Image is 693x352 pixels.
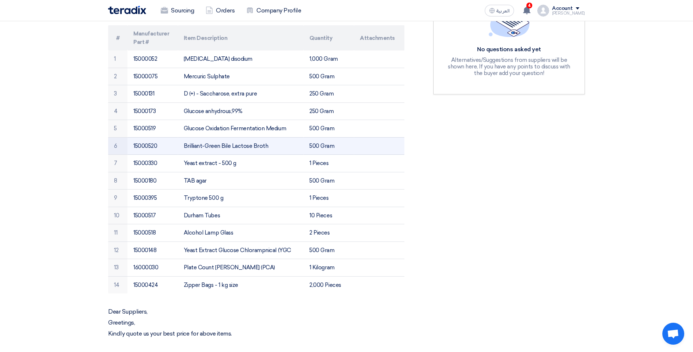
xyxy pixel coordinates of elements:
th: Manufacturer Part # [127,25,178,50]
td: TAB agar [178,172,304,190]
td: 15000518 [127,224,178,242]
a: Company Profile [240,3,307,19]
span: 4 [526,3,532,8]
td: 14 [108,276,127,293]
a: Sourcing [155,3,200,19]
td: D (+) - Saccharose, extra pure [178,85,304,103]
td: 15000519 [127,120,178,138]
td: 1,000 Gram [304,50,354,68]
div: No questions asked yet [447,46,571,53]
td: 7 [108,155,127,172]
p: Dear Suppliers, [108,308,404,315]
td: 5 [108,120,127,138]
p: Greetings, [108,319,404,326]
div: Account [552,5,573,12]
div: [PERSON_NAME] [552,11,585,15]
td: 6 [108,137,127,155]
td: 500 Gram [304,137,354,155]
td: 500 Gram [304,172,354,190]
img: profile_test.png [537,5,549,16]
td: 2 [108,68,127,85]
p: Kindly quote us your best price for above items. [108,330,404,337]
td: 15000520 [127,137,178,155]
td: 15000075 [127,68,178,85]
td: 3 [108,85,127,103]
th: Item Description [178,25,304,50]
td: 10 Pieces [304,207,354,224]
td: 15000424 [127,276,178,293]
td: 4 [108,102,127,120]
td: 13 [108,259,127,277]
td: 2 Pieces [304,224,354,242]
td: 2,000 Pieces [304,276,354,293]
td: 1 Kilogram [304,259,354,277]
div: Alternatives/Suggestions from suppliers will be shown here, If you have any points to discuss wit... [447,57,571,76]
span: العربية [496,8,510,14]
td: 8 [108,172,127,190]
a: Orders [200,3,240,19]
td: 15000148 [127,241,178,259]
td: 15000330 [127,155,178,172]
td: Mercuric Sulphate [178,68,304,85]
td: Glucose anhydrous,99% [178,102,304,120]
td: 250 Gram [304,85,354,103]
img: Teradix logo [108,6,146,14]
td: 15000395 [127,190,178,207]
td: 9 [108,190,127,207]
td: 500 Gram [304,120,354,138]
td: 16000030 [127,259,178,277]
td: Durham Tubes [178,207,304,224]
td: [MEDICAL_DATA] disodium [178,50,304,68]
td: Glucose Oxidation Fermentation Medium [178,120,304,138]
th: Attachments [354,25,404,50]
td: 15000173 [127,102,178,120]
td: 10 [108,207,127,224]
td: 15000052 [127,50,178,68]
td: 250 Gram [304,102,354,120]
td: 500 Gram [304,241,354,259]
td: 1 Pieces [304,190,354,207]
th: Quantity [304,25,354,50]
td: 11 [108,224,127,242]
div: Open chat [662,323,684,345]
td: Yeast Extract Glucose Chlorampnical (YGC [178,241,304,259]
th: # [108,25,127,50]
td: Plate Count [PERSON_NAME] (PCA) [178,259,304,277]
td: Yeast extract - 500 g [178,155,304,172]
td: Brilliant-Green Bile Lactose Broth [178,137,304,155]
td: Tryptone 500 g [178,190,304,207]
td: 12 [108,241,127,259]
td: 15000131 [127,85,178,103]
td: 15000517 [127,207,178,224]
td: Zipper Bags - 1 kg size [178,276,304,293]
td: Alcohol Lamp Glass [178,224,304,242]
td: 1 Pieces [304,155,354,172]
td: 15000180 [127,172,178,190]
td: 500 Gram [304,68,354,85]
td: 1 [108,50,127,68]
button: العربية [485,5,514,16]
